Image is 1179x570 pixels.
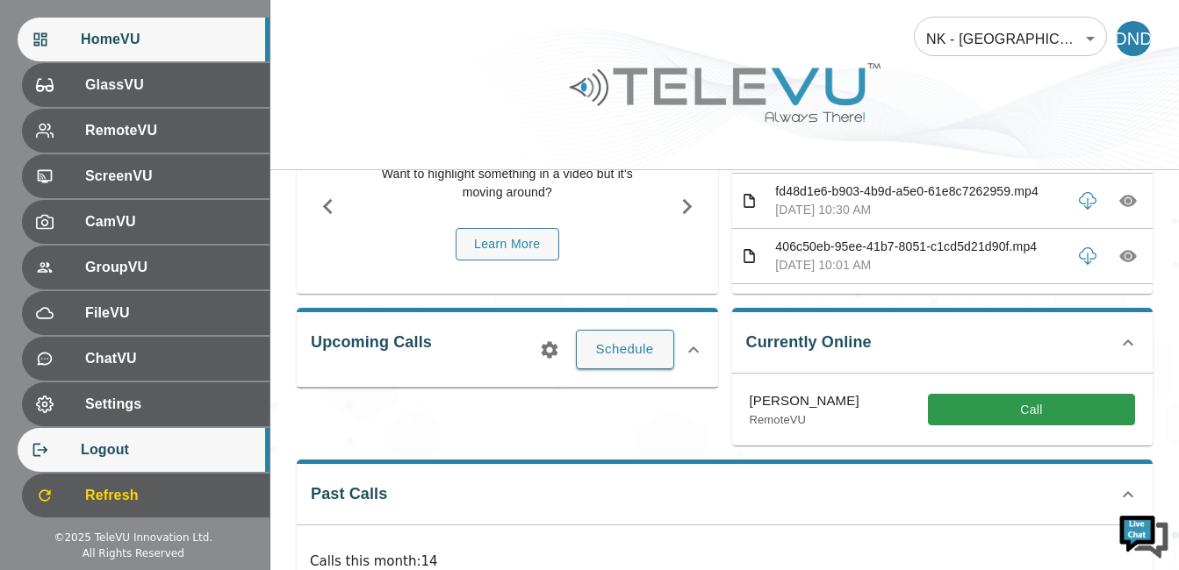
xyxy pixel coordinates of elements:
[22,246,270,289] div: GroupVU
[750,391,859,411] p: [PERSON_NAME]
[30,82,74,125] img: d_736959983_company_1615157101543_736959983
[775,293,1063,311] p: d54dd96a-67b0-43f4-a631-6cbd7ff97efa.mp4
[1118,509,1170,561] img: Chat Widget
[81,29,255,50] span: HomeVU
[9,382,334,444] textarea: Type your message and hit 'Enter'
[18,428,270,472] div: Logout
[22,291,270,335] div: FileVU
[775,182,1063,201] p: fd48d1e6-b903-4b9d-a5e0-61e8c7262959.mp4
[85,211,255,232] span: CamVU
[85,257,255,278] span: GroupVU
[288,9,330,51] div: Minimize live chat window
[22,154,270,198] div: ScreenVU
[85,348,255,369] span: ChatVU
[22,382,270,426] div: Settings
[750,411,859,429] p: RemoteVU
[85,485,255,506] span: Refresh
[775,238,1063,256] p: 406c50eb-95ee-41b7-8051-c1cd5d21d90f.mp4
[22,474,270,517] div: Refresh
[85,120,255,141] span: RemoteVU
[102,173,242,350] span: We're online!
[85,166,255,187] span: ScreenVU
[576,330,674,368] button: Schedule
[22,337,270,381] div: ChatVU
[18,18,270,61] div: HomeVU
[928,394,1135,426] button: Call
[914,14,1107,63] div: NK - [GEOGRAPHIC_DATA]
[775,201,1063,219] p: [DATE] 10:30 AM
[22,63,270,107] div: GlassVU
[456,228,559,260] button: Learn More
[22,109,270,153] div: RemoteVU
[567,56,883,129] img: Logo
[368,165,647,202] p: Want to highlight something in a video but it's moving around?
[91,92,295,115] div: Chat with us now
[85,394,255,415] span: Settings
[81,439,255,460] span: Logout
[85,75,255,96] span: GlassVU
[1116,21,1151,56] div: DND
[85,303,255,324] span: FileVU
[775,256,1063,274] p: [DATE] 10:01 AM
[22,200,270,244] div: CamVU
